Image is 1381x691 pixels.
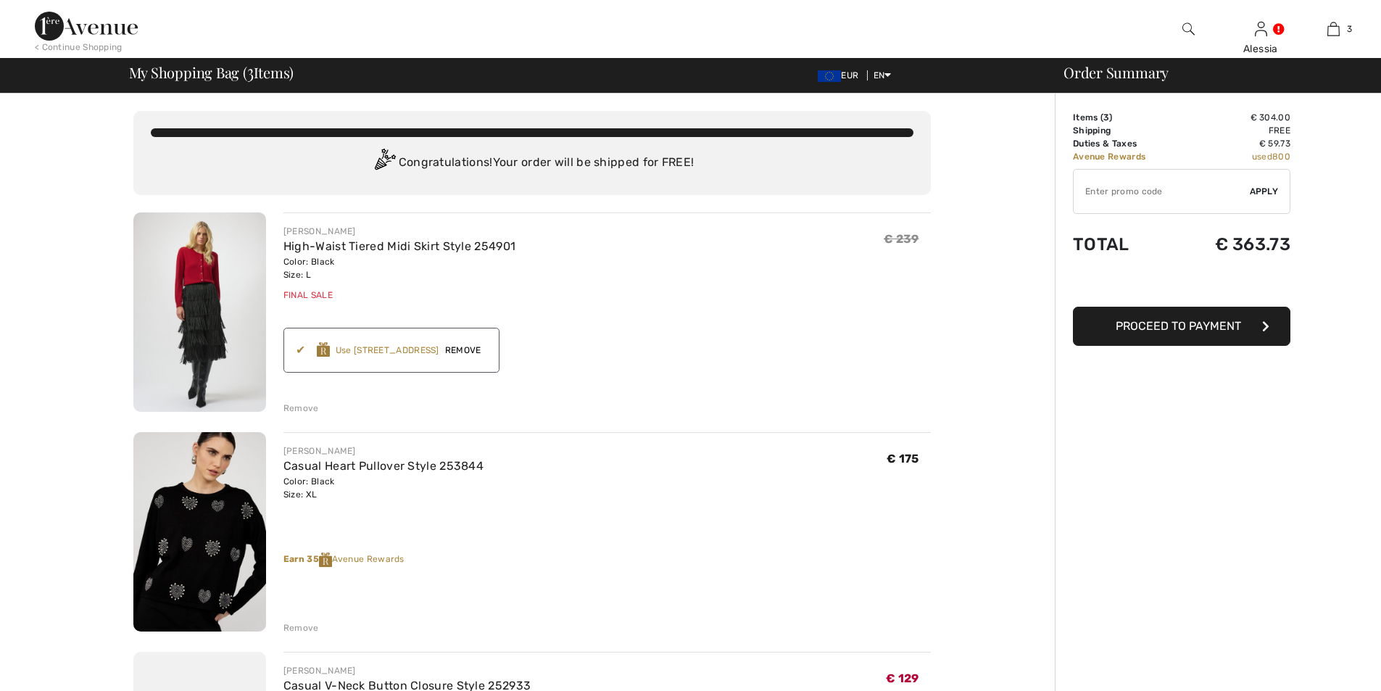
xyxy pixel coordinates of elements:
img: High-Waist Tiered Midi Skirt Style 254901 [133,212,266,412]
span: Proceed to Payment [1116,319,1241,333]
div: [PERSON_NAME] [283,444,484,458]
img: My Info [1255,20,1267,38]
input: Promo code [1074,170,1250,213]
div: Avenue Rewards [283,553,931,567]
div: Use [STREET_ADDRESS] [336,344,439,357]
a: Casual Heart Pullover Style 253844 [283,459,484,473]
td: € 304.00 [1179,111,1290,124]
img: My Bag [1327,20,1340,38]
span: EN [874,70,892,80]
img: search the website [1182,20,1195,38]
div: Final Sale [283,289,515,302]
div: ✔ [296,342,317,359]
td: Free [1179,124,1290,137]
span: Apply [1250,185,1279,198]
td: used [1179,150,1290,163]
div: Alessia [1225,41,1296,57]
span: € 175 [887,452,919,466]
span: € 129 [886,671,919,685]
span: Remove [439,344,487,357]
img: 1ère Avenue [35,12,138,41]
td: Shipping [1073,124,1179,137]
img: Reward-Logo.svg [317,342,330,357]
td: Total [1073,220,1179,269]
span: EUR [818,70,864,80]
img: Congratulation2.svg [370,149,399,178]
div: < Continue Shopping [35,41,123,54]
iframe: PayPal [1073,269,1290,302]
span: € 239 [884,232,919,246]
div: [PERSON_NAME] [283,664,531,677]
div: Remove [283,402,319,415]
td: € 363.73 [1179,220,1290,269]
button: Proceed to Payment [1073,307,1290,346]
td: Items ( ) [1073,111,1179,124]
div: Color: Black Size: XL [283,475,484,501]
span: 3 [247,62,254,80]
img: Reward-Logo.svg [319,553,332,567]
span: My Shopping Bag ( Items) [129,65,294,80]
div: Order Summary [1046,65,1372,80]
a: Sign In [1255,22,1267,36]
span: 3 [1347,22,1352,36]
strong: Earn 35 [283,554,332,564]
span: 800 [1272,152,1290,162]
td: Avenue Rewards [1073,150,1179,163]
div: [PERSON_NAME] [283,225,515,238]
a: High-Waist Tiered Midi Skirt Style 254901 [283,239,515,253]
div: Remove [283,621,319,634]
div: Congratulations! Your order will be shipped for FREE! [151,149,913,178]
div: Color: Black Size: L [283,255,515,281]
img: Casual Heart Pullover Style 253844 [133,432,266,632]
td: Duties & Taxes [1073,137,1179,150]
img: Euro [818,70,841,82]
a: 3 [1298,20,1369,38]
td: € 59.73 [1179,137,1290,150]
span: 3 [1103,112,1109,123]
